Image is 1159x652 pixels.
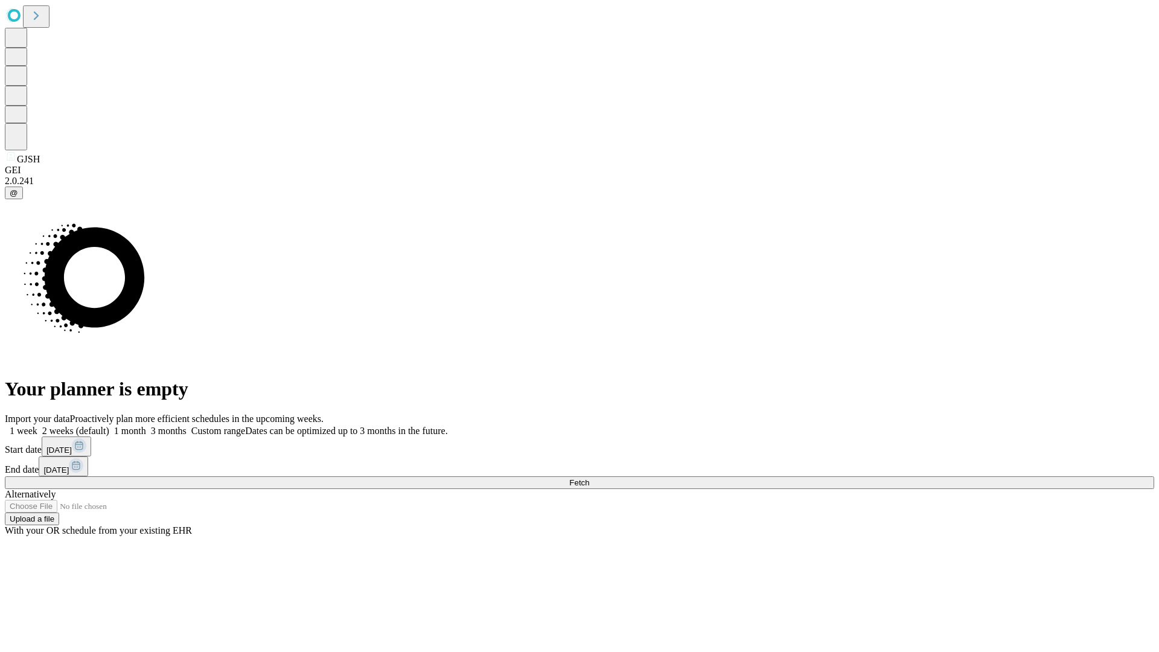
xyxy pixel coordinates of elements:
span: Custom range [191,426,245,436]
div: 2.0.241 [5,176,1154,187]
button: [DATE] [39,456,88,476]
span: 1 month [114,426,146,436]
button: @ [5,187,23,199]
span: @ [10,188,18,197]
button: Upload a file [5,513,59,525]
span: Import your data [5,414,70,424]
div: GEI [5,165,1154,176]
div: Start date [5,436,1154,456]
div: End date [5,456,1154,476]
span: Alternatively [5,489,56,499]
span: 3 months [151,426,187,436]
button: Fetch [5,476,1154,489]
span: 2 weeks (default) [42,426,109,436]
span: [DATE] [46,446,72,455]
h1: Your planner is empty [5,378,1154,400]
button: [DATE] [42,436,91,456]
span: Fetch [569,478,589,487]
span: [DATE] [43,465,69,475]
span: GJSH [17,154,40,164]
span: 1 week [10,426,37,436]
span: Proactively plan more efficient schedules in the upcoming weeks. [70,414,324,424]
span: With your OR schedule from your existing EHR [5,525,192,535]
span: Dates can be optimized up to 3 months in the future. [245,426,447,436]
